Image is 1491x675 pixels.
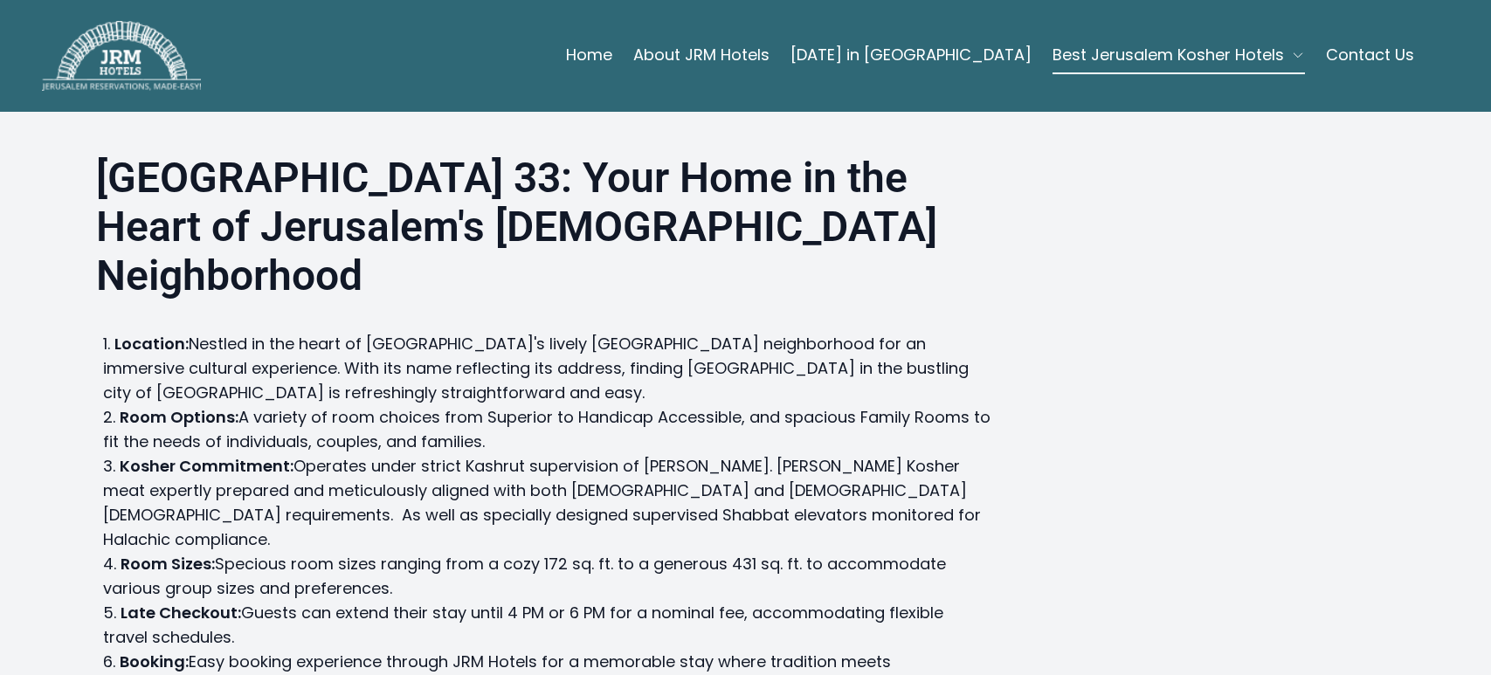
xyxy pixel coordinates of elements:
[103,454,991,552] li: Operates under strict Kashrut supervision of [PERSON_NAME]. [PERSON_NAME] Kosher meat expertly pr...
[1053,38,1305,72] button: Best Jerusalem Kosher Hotels
[121,602,241,623] strong: Late Checkout:
[120,406,238,428] strong: Room Options:
[96,153,937,300] strong: [GEOGRAPHIC_DATA] 33: Your Home in the Heart of Jerusalem's [DEMOGRAPHIC_DATA] Neighborhood
[103,332,991,405] li: Nestled in the heart of [GEOGRAPHIC_DATA]'s lively [GEOGRAPHIC_DATA] neighborhood for an immersiv...
[114,333,189,355] strong: Location:
[120,455,293,477] strong: Kosher Commitment:
[121,553,215,575] strong: Room Sizes:
[42,21,201,91] img: JRM Hotels
[120,651,189,672] strong: Booking:
[1053,43,1284,67] span: Best Jerusalem Kosher Hotels
[566,38,612,72] a: Home
[1326,38,1414,72] a: Contact Us
[633,38,770,72] a: About JRM Hotels
[103,601,991,650] li: Guests can extend their stay until 4 PM or 6 PM for a nominal fee, accommodating flexible travel ...
[103,552,991,601] li: Specious room sizes ranging from a cozy 172 sq. ft. to a generous 431 sq. ft. to accommodate vari...
[103,405,991,454] li: A variety of room choices from Superior to Handicap Accessible, and spacious Family Rooms to fit ...
[790,38,1032,72] a: [DATE] in [GEOGRAPHIC_DATA]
